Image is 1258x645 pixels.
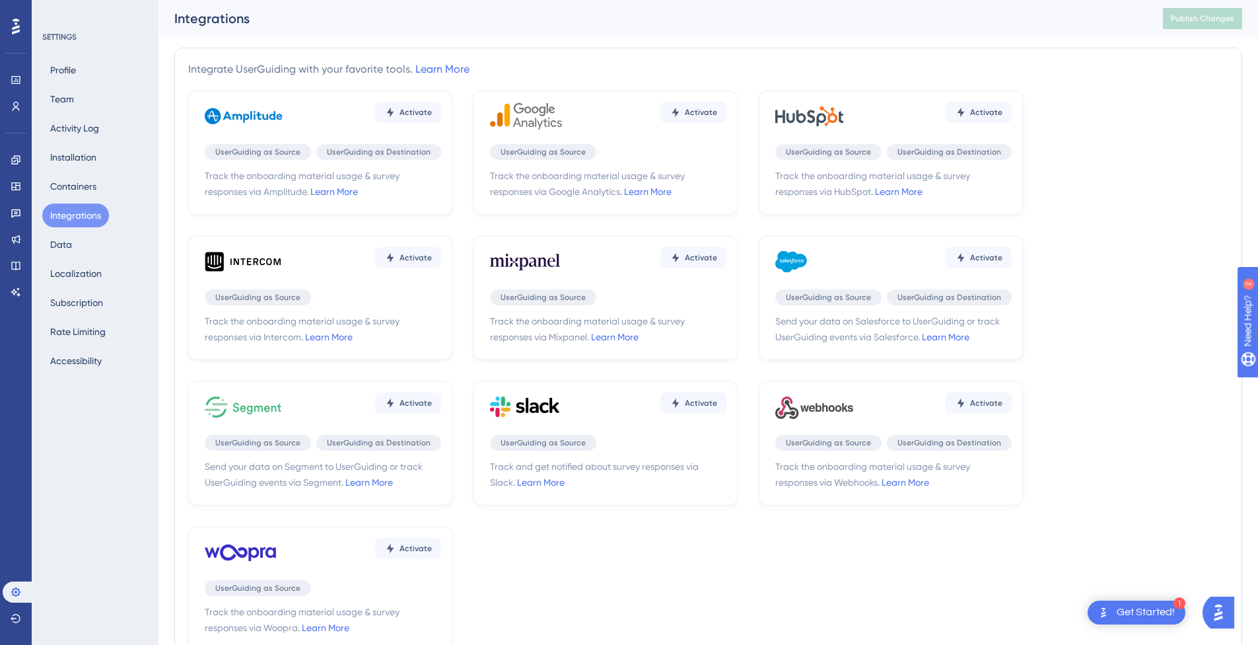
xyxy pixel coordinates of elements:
a: Learn More [624,186,672,197]
span: UserGuiding as Destination [327,437,431,448]
span: Send your data on Salesforce to UserGuiding or track UserGuiding events via Salesforce. [775,313,1012,345]
img: launcher-image-alternative-text [1096,605,1111,621]
a: Learn More [345,477,393,488]
button: Accessibility [42,349,110,373]
a: Learn More [591,332,639,342]
a: Learn More [415,63,470,75]
span: Activate [685,398,717,408]
span: UserGuiding as Destination [897,292,1001,303]
button: Profile [42,58,84,82]
div: SETTINGS [42,32,149,42]
span: Track the onboarding material usage & survey responses via HubSpot. [775,168,1012,200]
a: Learn More [922,332,969,342]
span: Activate [970,252,1002,263]
span: UserGuiding as Source [215,583,300,593]
span: Track the onboarding material usage & survey responses via Google Analytics. [490,168,726,200]
span: UserGuiding as Source [501,292,586,303]
span: UserGuiding as Source [501,147,586,157]
button: Activate [375,102,441,123]
a: Learn More [305,332,353,342]
span: Track the onboarding material usage & survey responses via Webhooks. [775,459,1012,490]
button: Activate [946,247,1012,268]
div: Integrate UserGuiding with your favorite tools. [188,61,470,77]
span: Activate [970,398,1002,408]
button: Subscription [42,291,111,315]
button: Activity Log [42,116,107,140]
span: Publish Changes [1171,13,1234,24]
a: Learn More [517,477,565,488]
button: Activate [946,393,1012,414]
span: Track the onboarding material usage & survey responses via Intercom. [205,313,441,345]
span: Track the onboarding material usage & survey responses via Mixpanel. [490,313,726,345]
button: Activate [375,538,441,559]
button: Data [42,233,80,256]
div: Get Started! [1117,605,1175,620]
button: Installation [42,145,104,169]
button: Activate [660,393,726,414]
a: Learn More [302,623,349,633]
button: Activate [375,393,441,414]
button: Publish Changes [1163,8,1242,29]
button: Activate [946,102,1012,123]
a: Learn More [875,186,923,197]
div: Integrations [174,9,1130,28]
span: UserGuiding as Destination [897,437,1001,448]
div: Open Get Started! checklist, remaining modules: 1 [1088,601,1185,625]
span: Activate [685,107,717,118]
span: Track the onboarding material usage & survey responses via Amplitude. [205,168,441,200]
span: Activate [970,107,1002,118]
iframe: UserGuiding AI Assistant Launcher [1203,593,1242,632]
button: Activate [375,247,441,268]
span: UserGuiding as Source [786,147,871,157]
span: Activate [400,398,432,408]
button: Activate [660,247,726,268]
span: UserGuiding as Destination [327,147,431,157]
a: Learn More [310,186,358,197]
button: Team [42,87,82,111]
button: Containers [42,174,104,198]
span: Send your data on Segment to UserGuiding or track UserGuiding events via Segment. [205,459,441,490]
span: UserGuiding as Source [501,437,586,448]
button: Rate Limiting [42,320,114,344]
span: Activate [400,252,432,263]
span: UserGuiding as Destination [897,147,1001,157]
span: UserGuiding as Source [215,437,300,448]
button: Localization [42,262,110,285]
button: Integrations [42,204,109,227]
span: UserGuiding as Source [215,147,300,157]
span: Need Help? [31,3,83,19]
span: Activate [400,107,432,118]
div: 1 [1173,597,1185,609]
span: UserGuiding as Source [786,437,871,448]
span: Activate [685,252,717,263]
button: Activate [660,102,726,123]
span: UserGuiding as Source [215,292,300,303]
span: Track the onboarding material usage & survey responses via Woopra. [205,604,441,636]
a: Learn More [882,477,929,488]
span: UserGuiding as Source [786,292,871,303]
div: 2 [92,7,96,17]
span: Track and get notified about survey responses via Slack. [490,459,726,490]
span: Activate [400,543,432,554]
